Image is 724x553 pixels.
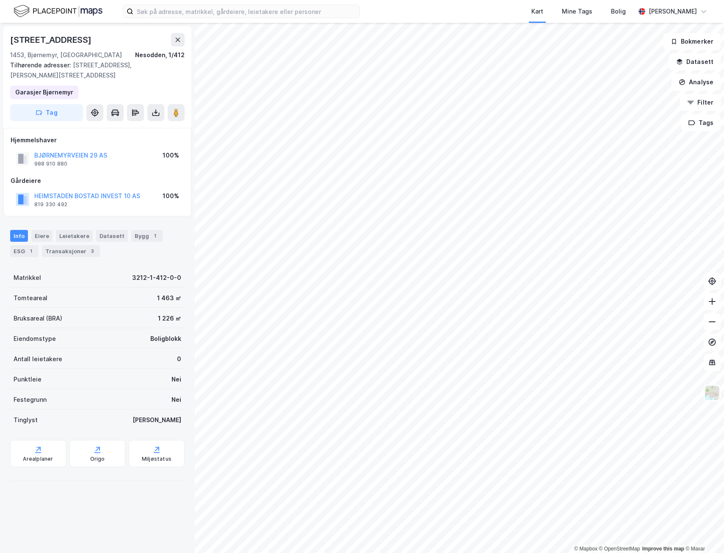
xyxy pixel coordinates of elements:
div: Antall leietakere [14,354,62,364]
div: Tomteareal [14,293,47,303]
div: Mine Tags [562,6,592,17]
div: Matrikkel [14,273,41,283]
button: Tags [681,114,721,131]
div: Transaksjoner [42,245,100,257]
div: 3 [88,247,97,255]
button: Bokmerker [663,33,721,50]
div: ESG [10,245,39,257]
span: Tilhørende adresser: [10,61,73,69]
div: 1 463 ㎡ [157,293,181,303]
div: Nei [171,395,181,405]
div: 3212-1-412-0-0 [132,273,181,283]
div: Origo [90,456,105,462]
div: Kart [531,6,543,17]
div: 819 330 492 [34,201,67,208]
div: Datasett [96,230,128,242]
div: 988 910 880 [34,160,67,167]
img: Z [704,385,720,401]
input: Søk på adresse, matrikkel, gårdeiere, leietakere eller personer [133,5,359,18]
div: [PERSON_NAME] [133,415,181,425]
div: Info [10,230,28,242]
div: Nesodden, 1/412 [135,50,185,60]
div: Bruksareal (BRA) [14,313,62,324]
div: [PERSON_NAME] [649,6,697,17]
div: Leietakere [56,230,93,242]
div: Gårdeiere [11,176,184,186]
button: Datasett [669,53,721,70]
div: Eiendomstype [14,334,56,344]
div: 1 [27,247,35,255]
button: Filter [680,94,721,111]
div: Tinglyst [14,415,38,425]
a: Improve this map [642,546,684,552]
div: [STREET_ADDRESS] [10,33,93,47]
a: OpenStreetMap [599,546,640,552]
div: Bygg [131,230,163,242]
div: [STREET_ADDRESS], [PERSON_NAME][STREET_ADDRESS] [10,60,178,80]
div: Arealplaner [23,456,53,462]
div: Garasjer Bjørnemyr [15,87,73,97]
div: 1453, Bjørnemyr, [GEOGRAPHIC_DATA] [10,50,122,60]
div: Nei [171,374,181,384]
button: Tag [10,104,83,121]
div: 1 226 ㎡ [158,313,181,324]
div: Punktleie [14,374,41,384]
div: 100% [163,191,179,201]
div: Hjemmelshaver [11,135,184,145]
div: 0 [177,354,181,364]
div: 1 [151,232,159,240]
div: Kontrollprogram for chat [682,512,724,553]
a: Mapbox [574,546,597,552]
div: Eiere [31,230,53,242]
div: Miljøstatus [142,456,171,462]
iframe: Chat Widget [682,512,724,553]
div: Boligblokk [150,334,181,344]
div: Bolig [611,6,626,17]
div: 100% [163,150,179,160]
button: Analyse [671,74,721,91]
div: Festegrunn [14,395,47,405]
img: logo.f888ab2527a4732fd821a326f86c7f29.svg [14,4,102,19]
